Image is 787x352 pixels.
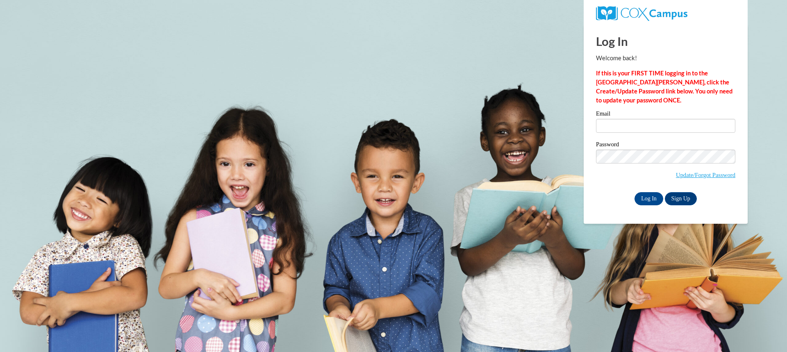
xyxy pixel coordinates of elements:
a: COX Campus [596,9,687,16]
img: COX Campus [596,6,687,21]
p: Welcome back! [596,54,735,63]
label: Email [596,111,735,119]
a: Sign Up [665,192,697,205]
a: Update/Forgot Password [676,172,735,178]
h1: Log In [596,33,735,50]
strong: If this is your FIRST TIME logging in to the [GEOGRAPHIC_DATA][PERSON_NAME], click the Create/Upd... [596,70,732,104]
input: Log In [635,192,663,205]
label: Password [596,141,735,150]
